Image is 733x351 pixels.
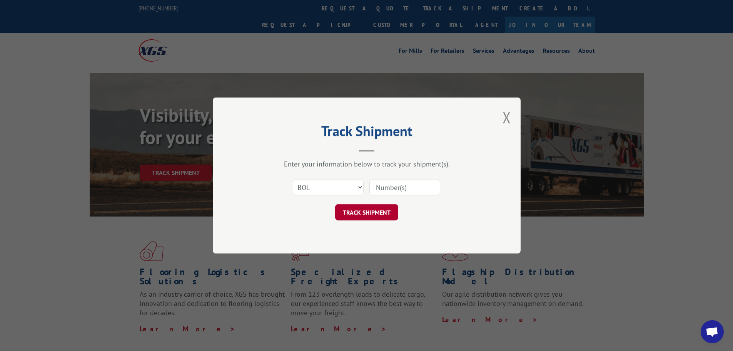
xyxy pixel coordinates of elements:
div: Enter your information below to track your shipment(s). [251,160,482,168]
button: Close modal [503,107,511,128]
button: TRACK SHIPMENT [335,204,398,220]
input: Number(s) [369,179,440,195]
h2: Track Shipment [251,126,482,140]
div: Open chat [701,320,724,343]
